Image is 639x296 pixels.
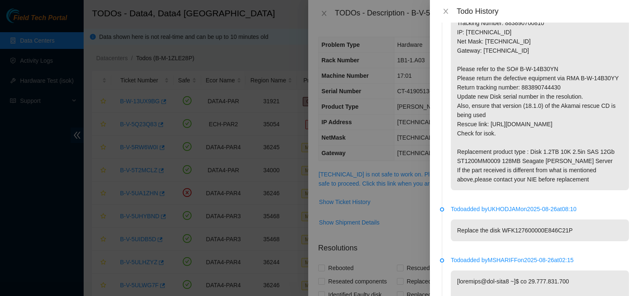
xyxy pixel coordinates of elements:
button: Close [440,8,452,15]
span: close [442,8,449,15]
p: Todo added by MSHARIFF on 2025-08-26 at 02:15 [451,255,629,265]
p: Replace the disk WFK127600000E846C21P [451,219,629,241]
p: Todo added by UKHODJAM on 2025-08-26 at 08:10 [451,204,629,214]
div: Todo History [457,7,629,16]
